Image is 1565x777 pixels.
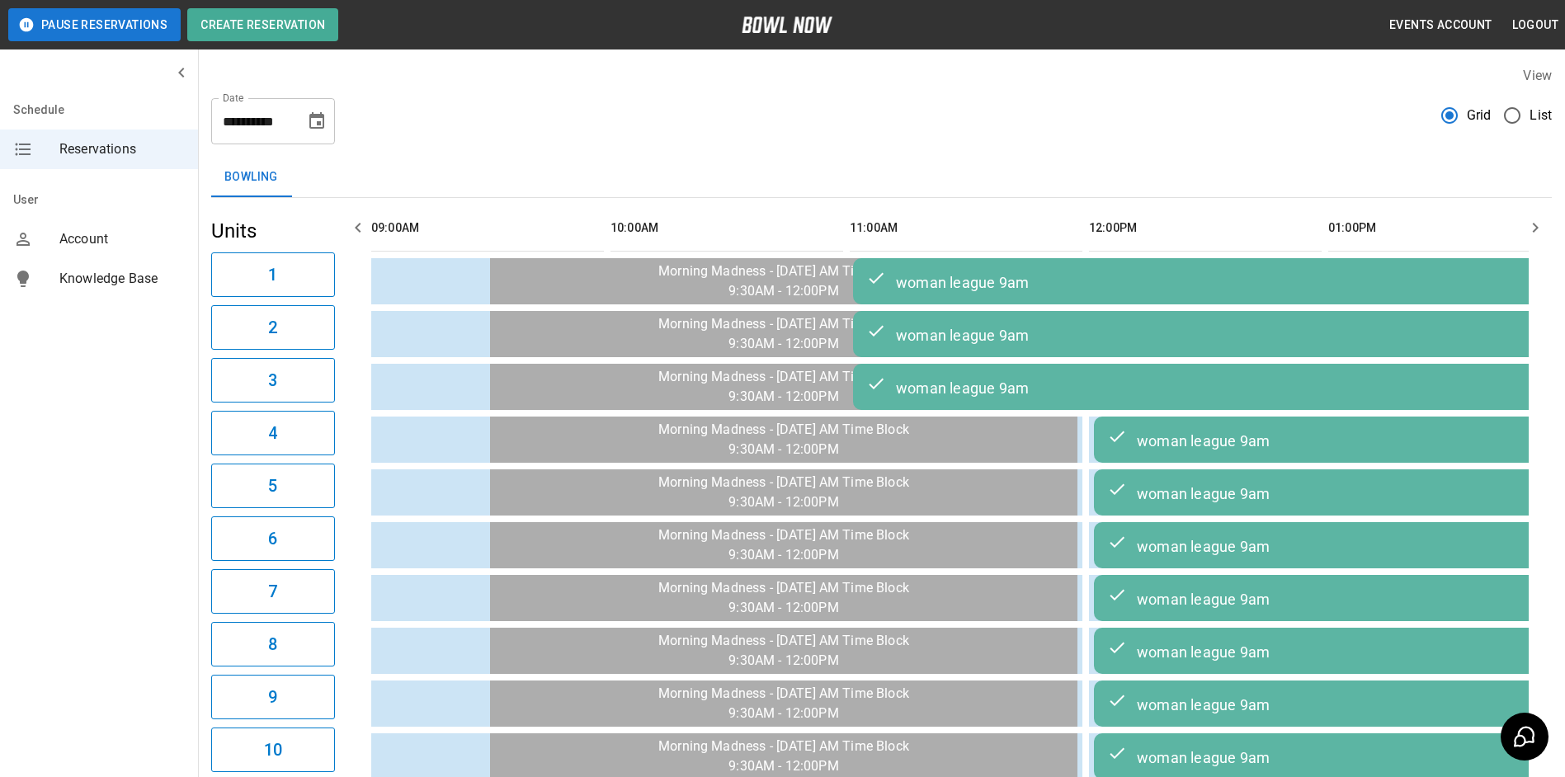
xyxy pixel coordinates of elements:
div: inventory tabs [211,158,1552,197]
th: 12:00PM [1089,205,1322,252]
h6: 6 [268,525,277,552]
div: woman league 9am [1107,483,1556,502]
button: 4 [211,411,335,455]
div: woman league 9am [866,324,1556,344]
div: woman league 9am [1107,746,1556,766]
th: 11:00AM [850,205,1082,252]
span: Knowledge Base [59,269,185,289]
div: woman league 9am [1107,430,1556,450]
div: woman league 9am [1107,694,1556,713]
div: woman league 9am [866,377,1556,397]
h6: 10 [264,737,282,763]
button: 6 [211,516,335,561]
button: 5 [211,464,335,508]
button: 10 [211,728,335,772]
div: woman league 9am [1107,588,1556,608]
label: View [1523,68,1552,83]
th: 09:00AM [371,205,604,252]
h6: 4 [268,420,277,446]
h6: 7 [268,578,277,605]
button: 9 [211,675,335,719]
span: Account [59,229,185,249]
h6: 9 [268,684,277,710]
button: 3 [211,358,335,403]
button: Create Reservation [187,8,338,41]
button: 8 [211,622,335,666]
h6: 3 [268,367,277,393]
h6: 2 [268,314,277,341]
h6: 8 [268,631,277,657]
span: Reservations [59,139,185,159]
th: 10:00AM [610,205,843,252]
span: Grid [1467,106,1492,125]
div: woman league 9am [1107,641,1556,661]
h5: Units [211,218,335,244]
div: woman league 9am [866,271,1556,291]
div: woman league 9am [1107,535,1556,555]
h6: 1 [268,261,277,288]
button: 7 [211,569,335,614]
button: Pause Reservations [8,8,181,41]
span: List [1530,106,1552,125]
button: Events Account [1383,10,1499,40]
button: 1 [211,252,335,297]
button: Bowling [211,158,291,197]
button: Choose date, selected date is Sep 19, 2025 [300,105,333,138]
h6: 5 [268,473,277,499]
button: 2 [211,305,335,350]
button: Logout [1506,10,1565,40]
img: logo [742,16,832,33]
